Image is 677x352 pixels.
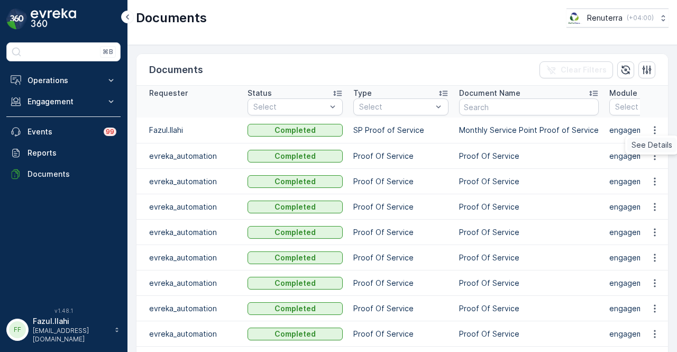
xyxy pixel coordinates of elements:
[106,128,114,136] p: 99
[275,125,316,136] p: Completed
[253,102,326,112] p: Select
[33,327,109,344] p: [EMAIL_ADDRESS][DOMAIN_NAME]
[248,88,272,98] p: Status
[28,75,99,86] p: Operations
[6,308,121,314] span: v 1.48.1
[275,151,316,161] p: Completed
[248,226,343,239] button: Completed
[275,227,316,238] p: Completed
[6,91,121,112] button: Engagement
[275,303,316,314] p: Completed
[454,270,604,296] td: Proof Of Service
[459,88,520,98] p: Document Name
[136,296,242,321] td: evreka_automation
[248,124,343,137] button: Completed
[28,169,116,179] p: Documents
[9,321,26,338] div: FF
[609,88,637,98] p: Module
[136,10,207,26] p: Documents
[136,143,242,169] td: evreka_automation
[136,118,242,143] td: Fazul.Ilahi
[353,88,372,98] p: Type
[136,169,242,194] td: evreka_automation
[275,278,316,288] p: Completed
[103,48,113,56] p: ⌘B
[566,12,583,24] img: Screenshot_2024-07-26_at_13.33.01.png
[587,13,623,23] p: Renuterra
[6,8,28,30] img: logo
[348,296,454,321] td: Proof Of Service
[136,270,242,296] td: evreka_automation
[561,65,607,75] p: Clear Filters
[348,143,454,169] td: Proof Of Service
[28,148,116,158] p: Reports
[136,194,242,220] td: evreka_automation
[348,321,454,347] td: Proof Of Service
[136,321,242,347] td: evreka_automation
[275,202,316,212] p: Completed
[149,88,188,98] p: Requester
[348,194,454,220] td: Proof Of Service
[459,98,599,115] input: Search
[348,270,454,296] td: Proof Of Service
[348,245,454,270] td: Proof Of Service
[136,245,242,270] td: evreka_automation
[454,321,604,347] td: Proof Of Service
[248,328,343,340] button: Completed
[275,176,316,187] p: Completed
[33,316,109,327] p: Fazul.Ilahi
[248,201,343,213] button: Completed
[28,96,99,107] p: Engagement
[248,150,343,163] button: Completed
[28,127,97,137] p: Events
[539,61,613,78] button: Clear Filters
[6,70,121,91] button: Operations
[359,102,432,112] p: Select
[454,169,604,194] td: Proof Of Service
[454,194,604,220] td: Proof Of Service
[6,142,121,164] a: Reports
[454,118,604,143] td: Monthly Service Point Proof of Service
[632,140,672,150] span: See Details
[275,252,316,263] p: Completed
[348,118,454,143] td: SP Proof of Service
[136,220,242,245] td: evreka_automation
[627,138,676,152] a: See Details
[6,121,121,142] a: Events99
[6,164,121,185] a: Documents
[348,169,454,194] td: Proof Of Service
[31,8,76,30] img: logo_dark-DEwI_e13.png
[627,14,654,22] p: ( +04:00 )
[454,220,604,245] td: Proof Of Service
[348,220,454,245] td: Proof Of Service
[454,296,604,321] td: Proof Of Service
[275,329,316,339] p: Completed
[454,245,604,270] td: Proof Of Service
[454,143,604,169] td: Proof Of Service
[248,277,343,290] button: Completed
[6,316,121,344] button: FFFazul.Ilahi[EMAIL_ADDRESS][DOMAIN_NAME]
[248,175,343,188] button: Completed
[248,302,343,315] button: Completed
[149,62,203,77] p: Documents
[248,251,343,264] button: Completed
[566,8,669,28] button: Renuterra(+04:00)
